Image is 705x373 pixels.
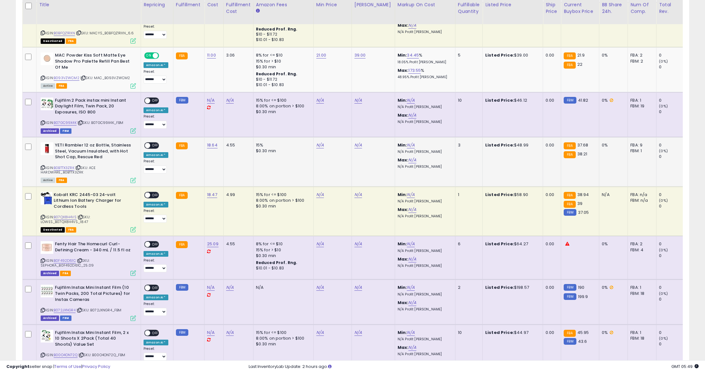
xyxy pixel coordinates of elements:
[485,52,538,58] div: $39.00
[630,2,654,15] div: Num of Comp.
[485,192,514,198] b: Listed Price:
[226,52,248,58] div: 3.06
[485,52,514,58] b: Listed Price:
[630,52,651,58] div: FBA: 2
[602,241,623,247] div: 0%
[354,97,362,104] a: N/A
[398,292,450,297] p: N/A Profit [PERSON_NAME]
[408,256,416,262] a: N/A
[256,98,309,103] div: 15% for <= $100
[66,38,77,44] span: FBA
[659,154,685,159] div: 0
[256,330,309,336] div: 15% for <= $100
[144,202,168,207] div: Amazon AI *
[398,97,407,103] b: Min:
[577,61,582,67] span: 22
[39,2,138,8] div: Title
[82,363,110,370] a: Privacy Policy
[256,241,309,247] div: 8% for <= $10
[41,330,53,342] img: 51qSwsXhTNL._SL40_.jpg
[226,241,248,247] div: 4.55
[602,285,623,290] div: 0%
[256,253,309,259] div: $0.30 min
[144,251,168,257] div: Amazon AI *
[144,347,168,361] div: Preset:
[398,207,409,213] b: Max:
[176,241,188,248] small: FBA
[398,329,407,336] b: Min:
[578,284,584,290] span: 190
[398,307,450,312] p: N/A Profit [PERSON_NAME]
[630,247,651,253] div: FBM: 4
[41,38,65,44] span: All listings that are unavailable for purchase on Amazon for any reason other than out-of-stock
[60,128,71,134] span: FBM
[54,258,76,263] a: B0F492D61C
[150,285,160,291] span: OFF
[408,22,416,29] a: N/A
[578,209,589,215] span: 37.05
[256,8,260,14] small: Amazon Fees.
[77,120,124,125] span: | SKU: B07GC99X4K_FBM
[41,178,55,183] span: All listings currently available for purchase on Amazon
[564,201,575,208] small: FBA
[546,2,558,15] div: Ship Price
[316,284,324,291] a: N/A
[578,338,587,344] span: 43.6
[249,364,699,370] div: Last InventoryLab Update: 2 hours ago.
[256,336,309,341] div: 8.00% on portion > $100
[659,296,685,302] div: 0
[176,52,188,59] small: FBA
[408,112,416,119] a: N/A
[398,52,407,58] b: Min:
[458,285,478,290] div: 2
[630,142,651,148] div: FBA: 9
[398,249,450,253] p: N/A Profit [PERSON_NAME]
[398,112,409,118] b: Max:
[354,52,366,58] a: 39.00
[41,241,53,254] img: 318296jq1zL._SL40_.jpg
[60,315,71,321] span: FBM
[256,192,309,198] div: 15% for <= $100
[564,284,576,291] small: FBM
[602,330,623,336] div: 0%
[659,203,685,209] div: 0
[577,200,582,207] span: 39
[630,291,651,296] div: FBM: 18
[659,291,668,296] small: (0%)
[144,152,168,158] div: Amazon AI *
[407,52,419,58] a: 34.45
[407,142,414,148] a: N/A
[256,341,309,347] div: $0.30 min
[630,103,651,109] div: FBM: 19
[256,26,298,32] b: Reduced Prof. Rng.
[354,142,362,148] a: N/A
[6,364,110,370] div: seller snap | |
[398,60,450,64] p: 18.05% Profit [PERSON_NAME]
[316,52,326,58] a: 21.00
[150,143,160,148] span: OFF
[256,142,309,148] div: 15%
[458,142,478,148] div: 3
[630,198,651,203] div: FBM: n/a
[144,258,168,273] div: Preset:
[256,82,309,88] div: $10.01 - $10.83
[41,142,136,182] div: ASIN:
[659,104,668,109] small: (0%)
[407,241,414,247] a: N/A
[56,83,67,89] span: FBA
[316,142,324,148] a: N/A
[564,330,575,337] small: FBA
[630,285,651,290] div: FBA: 1
[398,214,450,219] p: N/A Profit [PERSON_NAME]
[54,31,75,36] a: B0BFQZ1RXN
[158,53,168,58] span: OFF
[41,258,94,268] span: | SKU: SEPHORA_B0F492D61C_25.09
[398,256,409,262] b: Max:
[256,285,309,290] div: N/A
[256,260,298,265] b: Reduced Prof. Rng.
[256,77,309,82] div: $10 - $11.72
[207,241,218,247] a: 25.09
[578,97,588,103] span: 41.82
[41,271,59,276] span: Listings that have been deleted from Seller Central
[80,75,130,80] span: | SKU: MAC_B093VZWCM2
